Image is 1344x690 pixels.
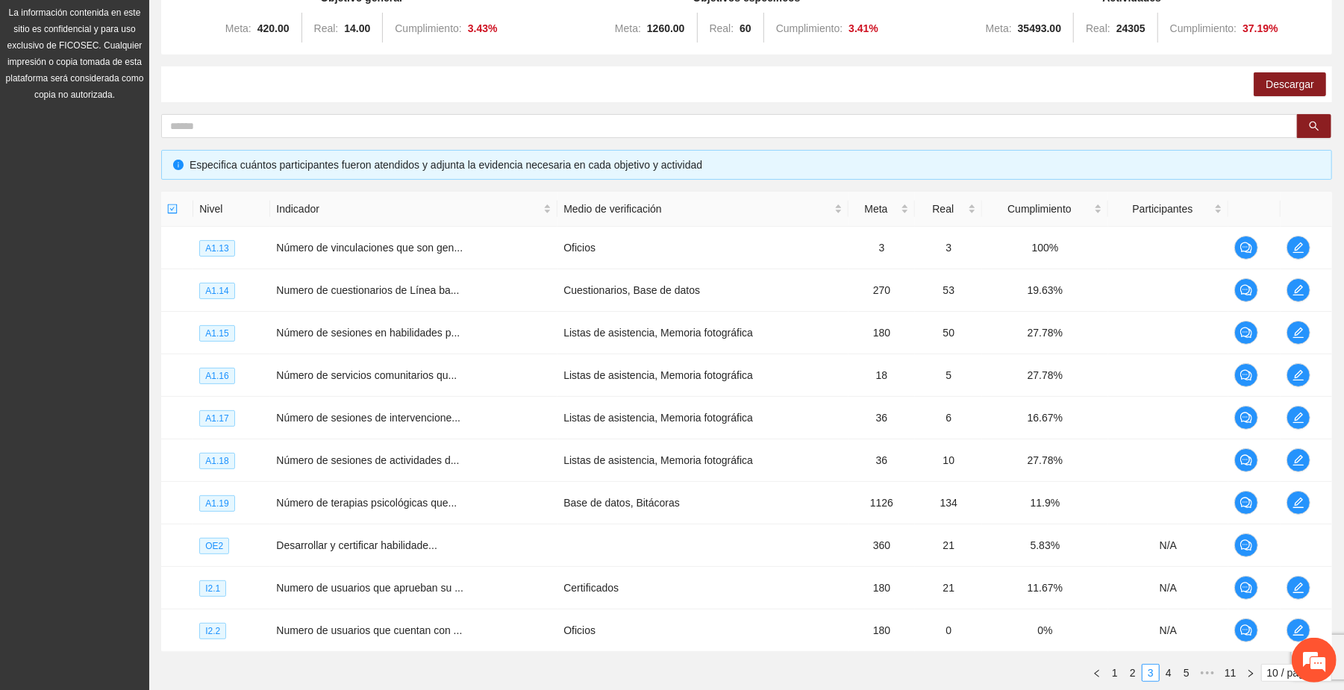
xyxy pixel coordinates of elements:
button: comment [1234,576,1258,600]
button: comment [1234,236,1258,260]
td: 0% [982,609,1107,652]
span: Numero de usuarios que aprueban su ... [276,582,463,594]
button: edit [1287,321,1310,345]
td: 21 [915,567,982,609]
th: Indicador [270,192,557,227]
button: comment [1234,491,1258,515]
td: N/A [1108,567,1229,609]
span: info-circle [173,160,184,170]
td: 6 [915,397,982,439]
button: edit [1287,576,1310,600]
strong: 35493.00 [1018,22,1061,34]
button: edit [1287,448,1310,472]
th: Medio de verificación [557,192,848,227]
div: Page Size [1261,664,1332,682]
td: 3 [848,227,916,269]
button: edit [1287,278,1310,302]
textarea: Escriba su mensaje y pulse “Intro” [7,407,284,460]
span: Real: [1086,22,1110,34]
span: A1.17 [199,410,234,427]
td: N/A [1108,609,1229,652]
button: left [1088,664,1106,682]
span: La información contenida en este sitio es confidencial y para uso exclusivo de FICOSEC. Cualquier... [6,7,144,100]
span: OE2 [199,538,229,554]
li: 2 [1124,664,1142,682]
button: comment [1234,321,1258,345]
span: A1.15 [199,325,234,342]
td: 0 [915,609,982,652]
span: check-square [167,204,178,214]
td: 360 [848,524,916,567]
span: Medio de verificación [563,201,831,217]
th: Nivel [193,192,270,227]
span: 10 / page [1267,665,1326,681]
li: Previous Page [1088,664,1106,682]
button: comment [1234,278,1258,302]
span: A1.14 [199,283,234,299]
strong: 3.43 % [468,22,498,34]
li: 3 [1142,664,1160,682]
td: 11.9% [982,482,1107,524]
span: I2.1 [199,580,226,597]
th: Meta [848,192,916,227]
a: 3 [1143,665,1159,681]
a: 5 [1178,665,1195,681]
strong: 24305 [1116,22,1145,34]
span: Meta [854,201,898,217]
span: Meta: [225,22,251,34]
span: Número de servicios comunitarios qu... [276,369,457,381]
span: Descargar [1266,76,1314,92]
span: Número de sesiones en habilidades p... [276,327,460,339]
li: 1 [1106,664,1124,682]
strong: 1260.00 [647,22,685,34]
td: Listas de asistencia, Memoria fotográfica [557,439,848,482]
li: 11 [1219,664,1242,682]
span: Participantes [1114,201,1212,217]
a: 2 [1125,665,1141,681]
span: Desarrollar y certificar habilidade... [276,539,437,551]
span: Real [921,201,965,217]
span: A1.18 [199,453,234,469]
th: Real [915,192,982,227]
span: ••• [1195,664,1219,682]
span: A1.16 [199,368,234,384]
span: Indicador [276,201,540,217]
span: Meta: [986,22,1012,34]
td: 180 [848,312,916,354]
td: 180 [848,567,916,609]
button: comment [1234,448,1258,472]
li: Next 5 Pages [1195,664,1219,682]
td: 5 [915,354,982,397]
a: 1 [1107,665,1123,681]
span: search [1309,121,1319,133]
button: right [1242,664,1260,682]
span: Numero de usuarios que cuentan con ... [276,624,462,636]
strong: 420.00 [257,22,290,34]
span: A1.19 [199,495,234,512]
td: Certificados [557,567,848,609]
strong: 3.41 % [848,22,878,34]
td: 18 [848,354,916,397]
span: Real: [314,22,339,34]
div: Minimizar ventana de chat en vivo [245,7,281,43]
button: edit [1287,236,1310,260]
div: Chatee con nosotros ahora [78,76,251,95]
span: I2.2 [199,623,226,639]
button: comment [1234,618,1258,642]
td: 100% [982,227,1107,269]
button: edit [1287,618,1310,642]
td: 270 [848,269,916,312]
td: Listas de asistencia, Memoria fotográfica [557,354,848,397]
td: Oficios [557,227,848,269]
span: Estamos en línea. [87,199,206,350]
td: 36 [848,397,916,439]
span: edit [1287,242,1310,254]
td: Listas de asistencia, Memoria fotográfica [557,397,848,439]
span: Cumplimiento [988,201,1090,217]
strong: 60 [740,22,751,34]
td: 3 [915,227,982,269]
td: 1126 [848,482,916,524]
a: 11 [1220,665,1241,681]
span: Numero de cuestionarios de Línea ba... [276,284,459,296]
th: Cumplimiento [982,192,1107,227]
